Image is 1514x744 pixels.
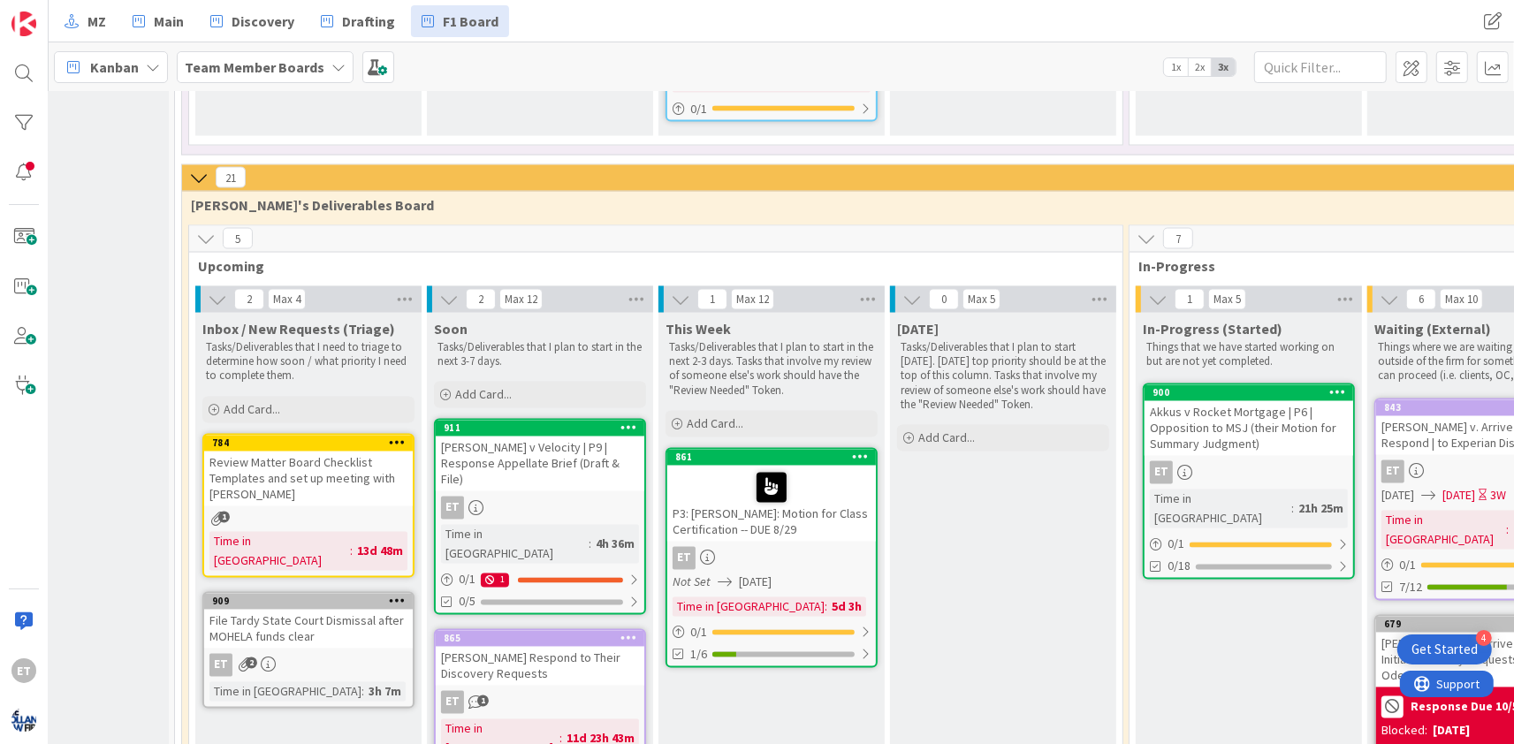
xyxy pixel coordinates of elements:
div: 4h 36m [591,535,639,554]
a: MZ [54,5,117,37]
div: File Tardy State Court Dismissal after MOHELA funds clear [204,610,413,649]
div: 861 [667,450,876,466]
div: 0/1 [667,98,876,120]
span: 2 [246,657,257,669]
span: 3x [1212,58,1236,76]
span: 0 / 1 [690,624,707,642]
div: ET [667,547,876,570]
div: 784Review Matter Board Checklist Templates and set up meeting with [PERSON_NAME] [204,436,413,506]
span: 0 [929,289,959,310]
span: : [350,542,353,561]
span: : [589,535,591,554]
span: MZ [87,11,106,32]
div: ET [1150,461,1173,484]
div: 865 [436,631,644,647]
img: avatar [11,708,36,733]
div: 909 [204,594,413,610]
div: Max 10 [1445,295,1478,304]
span: 5 [223,228,253,249]
div: Max 12 [505,295,537,304]
div: Max 5 [1213,295,1241,304]
div: 865 [444,633,644,645]
div: Review Matter Board Checklist Templates and set up meeting with [PERSON_NAME] [204,452,413,506]
div: 909 [212,596,413,608]
div: 5d 3h [827,597,866,617]
div: Max 4 [273,295,301,304]
div: 1 [481,573,509,588]
div: 911[PERSON_NAME] v Velocity | P9 | Response Appellate Brief (Draft & File) [436,421,644,491]
div: Max 12 [736,295,769,304]
div: 4 [1476,630,1492,646]
p: Things that we have started working on but are not yet completed. [1146,341,1351,370]
span: Main [154,11,184,32]
div: Time in [GEOGRAPHIC_DATA] [1381,511,1506,550]
span: Add Card... [687,416,743,432]
span: Support [37,3,80,24]
span: 1 [1175,289,1205,310]
div: ET [204,654,413,677]
div: Open Get Started checklist, remaining modules: 4 [1397,634,1492,664]
b: Team Member Boards [185,58,324,76]
p: Tasks/Deliverables that I plan to start in the next 2-3 days. Tasks that involve my review of som... [669,341,874,399]
div: 911 [444,422,644,435]
span: 1 [477,695,489,707]
div: 0/1 [667,622,876,644]
span: 2 [466,289,496,310]
i: Not Set [673,574,711,590]
img: Visit kanbanzone.com [11,11,36,36]
a: Drafting [310,5,406,37]
div: Time in [GEOGRAPHIC_DATA] [673,597,825,617]
div: 911 [436,421,644,437]
div: Time in [GEOGRAPHIC_DATA] [209,682,361,702]
span: 2 [234,289,264,310]
div: Max 5 [968,295,995,304]
span: 0/5 [459,593,476,611]
span: 2x [1188,58,1212,76]
div: 784 [212,437,413,450]
span: : [361,682,364,702]
div: ET [1381,460,1404,483]
div: ET [673,547,696,570]
div: [PERSON_NAME] v Velocity | P9 | Response Appellate Brief (Draft & File) [436,437,644,491]
div: 13d 48m [353,542,407,561]
span: Inbox / New Requests (Triage) [202,320,395,338]
span: 1 [697,289,727,310]
div: ET [441,691,464,714]
div: Time in [GEOGRAPHIC_DATA] [1150,490,1291,528]
span: Waiting (External) [1374,320,1491,338]
span: : [1291,499,1294,519]
a: F1 Board [411,5,509,37]
div: ET [209,654,232,677]
div: 900Akkus v Rocket Mortgage | P6 | Opposition to MSJ (their Motion for Summary Judgment) [1145,385,1353,456]
p: Tasks/Deliverables that I need to triage to determine how soon / what priority I need to complete... [206,341,411,384]
span: [DATE] [1381,487,1414,505]
div: 865[PERSON_NAME] Respond to Their Discovery Requests [436,631,644,686]
div: ET [1145,461,1353,484]
div: 3h 7m [364,682,406,702]
a: Main [122,5,194,37]
div: 0/1 [1145,534,1353,556]
div: Akkus v Rocket Mortgage | P6 | Opposition to MSJ (their Motion for Summary Judgment) [1145,401,1353,456]
span: 21 [216,167,246,188]
div: P3: [PERSON_NAME]: Motion for Class Certification -- DUE 8/29 [667,466,876,542]
p: Tasks/Deliverables that I plan to start in the next 3-7 days. [437,341,643,370]
div: ET [11,658,36,683]
span: 1/6 [690,646,707,664]
p: Tasks/Deliverables that I plan to start [DATE]. [DATE] top priority should be at the top of this ... [901,341,1106,413]
div: 0/11 [436,569,644,591]
span: 1x [1164,58,1188,76]
div: 861 [675,452,876,464]
div: Get Started [1411,641,1478,658]
span: F1 Board [443,11,498,32]
div: Time in [GEOGRAPHIC_DATA] [441,525,589,564]
div: 3W [1490,487,1506,505]
span: In-Progress (Started) [1143,320,1282,338]
div: ET [436,691,644,714]
span: [DATE] [739,573,772,592]
span: 0 / 1 [459,571,476,589]
span: 7/12 [1399,579,1422,597]
span: Add Card... [224,402,280,418]
div: 900 [1145,385,1353,401]
span: 6 [1406,289,1436,310]
div: ET [441,497,464,520]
